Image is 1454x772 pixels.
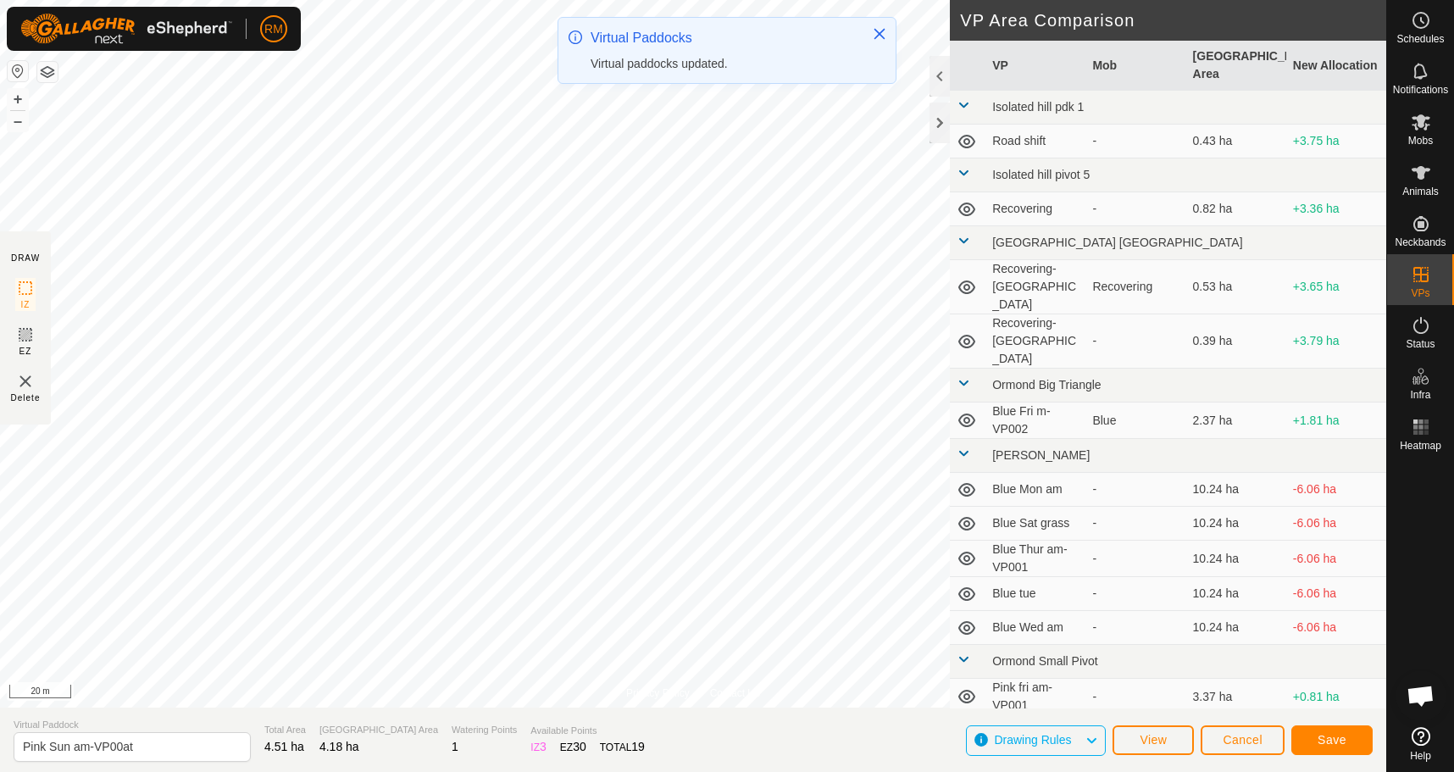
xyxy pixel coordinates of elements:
[992,378,1101,392] span: Ormond Big Triangle
[1092,412,1179,430] div: Blue
[985,41,1085,91] th: VP
[1186,679,1286,715] td: 3.37 ha
[1286,507,1386,541] td: -6.06 ha
[985,507,1085,541] td: Blue Sat grass
[11,252,40,264] div: DRAW
[1113,725,1194,755] button: View
[1396,670,1446,721] a: Open chat
[1186,260,1286,314] td: 0.53 ha
[1085,41,1185,91] th: Mob
[591,55,855,73] div: Virtual paddocks updated.
[960,10,1386,31] h2: VP Area Comparison
[19,345,32,358] span: EZ
[8,61,28,81] button: Reset Map
[1286,679,1386,715] td: +0.81 ha
[1092,200,1179,218] div: -
[631,740,645,753] span: 19
[1186,507,1286,541] td: 10.24 ha
[319,723,438,737] span: [GEOGRAPHIC_DATA] Area
[1387,720,1454,768] a: Help
[600,738,645,756] div: TOTAL
[1186,473,1286,507] td: 10.24 ha
[1092,619,1179,636] div: -
[20,14,232,44] img: Gallagher Logo
[1092,332,1179,350] div: -
[710,686,760,701] a: Contact Us
[626,686,690,701] a: Privacy Policy
[1186,577,1286,611] td: 10.24 ha
[992,100,1084,114] span: Isolated hill pdk 1
[985,125,1085,158] td: Road shift
[1140,733,1167,747] span: View
[992,654,1097,668] span: Ormond Small Pivot
[1186,541,1286,577] td: 10.24 ha
[1318,733,1346,747] span: Save
[1186,192,1286,226] td: 0.82 ha
[985,577,1085,611] td: Blue tue
[1186,403,1286,439] td: 2.37 ha
[985,192,1085,226] td: Recovering
[1092,688,1179,706] div: -
[1186,314,1286,369] td: 0.39 ha
[8,89,28,109] button: +
[452,740,458,753] span: 1
[994,733,1071,747] span: Drawing Rules
[1286,314,1386,369] td: +3.79 ha
[37,62,58,82] button: Map Layers
[985,611,1085,645] td: Blue Wed am
[985,473,1085,507] td: Blue Mon am
[1286,403,1386,439] td: +1.81 ha
[1286,41,1386,91] th: New Allocation
[1408,136,1433,146] span: Mobs
[1223,733,1263,747] span: Cancel
[1286,473,1386,507] td: -6.06 ha
[992,168,1090,181] span: Isolated hill pivot 5
[985,679,1085,715] td: Pink fri am-VP001
[1402,186,1439,197] span: Animals
[1406,339,1435,349] span: Status
[530,738,546,756] div: IZ
[1092,132,1179,150] div: -
[1411,288,1429,298] span: VPs
[1186,41,1286,91] th: [GEOGRAPHIC_DATA] Area
[1092,278,1179,296] div: Recovering
[591,28,855,48] div: Virtual Paddocks
[1286,192,1386,226] td: +3.36 ha
[452,723,517,737] span: Watering Points
[985,541,1085,577] td: Blue Thur am-VP001
[1186,125,1286,158] td: 0.43 ha
[1286,611,1386,645] td: -6.06 ha
[868,22,891,46] button: Close
[1186,611,1286,645] td: 10.24 ha
[1092,514,1179,532] div: -
[985,314,1085,369] td: Recovering-[GEOGRAPHIC_DATA]
[560,738,586,756] div: EZ
[992,236,1242,249] span: [GEOGRAPHIC_DATA] [GEOGRAPHIC_DATA]
[11,392,41,404] span: Delete
[1286,577,1386,611] td: -6.06 ha
[14,718,251,732] span: Virtual Paddock
[21,298,31,311] span: IZ
[264,20,283,38] span: RM
[530,724,645,738] span: Available Points
[992,448,1090,462] span: [PERSON_NAME]
[1291,725,1373,755] button: Save
[1400,441,1441,451] span: Heatmap
[1286,541,1386,577] td: -6.06 ha
[264,740,304,753] span: 4.51 ha
[1092,550,1179,568] div: -
[1396,34,1444,44] span: Schedules
[1092,480,1179,498] div: -
[1201,725,1285,755] button: Cancel
[264,723,306,737] span: Total Area
[1092,585,1179,603] div: -
[15,371,36,392] img: VP
[1286,260,1386,314] td: +3.65 ha
[573,740,586,753] span: 30
[1410,751,1431,761] span: Help
[985,260,1085,314] td: Recovering-[GEOGRAPHIC_DATA]
[1395,237,1446,247] span: Neckbands
[985,403,1085,439] td: Blue Fri m-VP002
[1410,390,1430,400] span: Infra
[1393,85,1448,95] span: Notifications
